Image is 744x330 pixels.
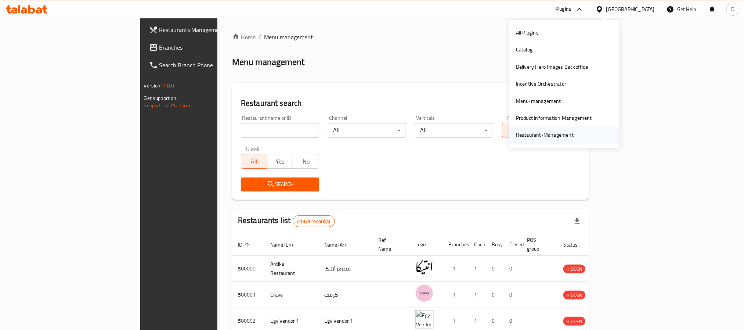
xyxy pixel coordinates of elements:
div: All [415,123,493,138]
span: Menu management [264,33,313,42]
a: Support.OpsPlatform [144,101,191,110]
button: All [502,123,528,137]
span: Ref. Name [378,236,401,253]
div: Incentive Orchestrator [516,80,566,88]
td: 1 [468,282,486,308]
div: [GEOGRAPHIC_DATA] [606,5,655,13]
span: Restaurants Management [159,25,259,34]
div: Export file [568,212,586,230]
span: Name (Ar) [324,240,355,249]
div: Menu-management [516,97,561,105]
td: Antika Restaurant [264,256,318,282]
div: Product Information Management [516,114,592,122]
button: Yes [267,154,293,169]
button: All [241,154,267,169]
td: كرييف [318,282,372,308]
span: Branches [159,43,259,52]
label: Upsell [246,147,260,152]
td: 1 [443,256,468,282]
span: Yes [270,156,290,167]
div: HIDDEN [563,291,585,299]
a: Restaurants Management [143,21,264,39]
span: Status [563,240,587,249]
button: No [293,154,319,169]
img: Antika Restaurant [415,258,434,276]
span: Search Branch Phone [159,61,259,69]
td: 0 [503,282,521,308]
h2: Restaurants list [238,215,335,227]
span: POS group [527,236,549,253]
nav: breadcrumb [232,33,589,42]
td: 1 [468,256,486,282]
td: 0 [503,256,521,282]
span: HIDDEN [563,317,585,326]
span: No [296,156,316,167]
input: Search for restaurant name or ID.. [241,123,319,138]
img: Crave [415,284,434,302]
span: 1.0.0 [163,81,174,90]
div: Catalog [516,46,532,54]
th: Branches [443,233,468,256]
th: Logo [409,233,443,256]
span: All [505,125,526,136]
td: 0 [486,282,503,308]
th: Open [468,233,486,256]
label: Delivery [507,115,526,121]
h2: Restaurant search [241,98,580,109]
th: Closed [503,233,521,256]
span: D [731,5,734,13]
td: مطعم أنتيكا [318,256,372,282]
span: Search [247,180,313,189]
div: HIDDEN [563,265,585,273]
div: Delivery Hero Images Backoffice [516,63,588,71]
span: 41379 record(s) [293,218,335,225]
h2: Menu management [232,56,304,68]
span: Version: [144,81,162,90]
div: All Plugins [516,29,539,37]
a: Search Branch Phone [143,56,264,74]
div: Restaurant-Management [516,131,574,139]
a: Branches [143,39,264,56]
div: Total records count [293,215,335,227]
td: 1 [443,282,468,308]
td: 0 [486,256,503,282]
span: ID [238,240,252,249]
span: Get support on: [144,93,178,103]
td: Crave [264,282,318,308]
button: Search [241,177,319,191]
img: Egy Vendor 1 [415,310,434,329]
div: Plugins [555,5,571,14]
div: All [328,123,406,138]
span: Name (En) [270,240,303,249]
th: Busy [486,233,503,256]
span: All [244,156,264,167]
span: HIDDEN [563,265,585,273]
span: HIDDEN [563,291,585,299]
